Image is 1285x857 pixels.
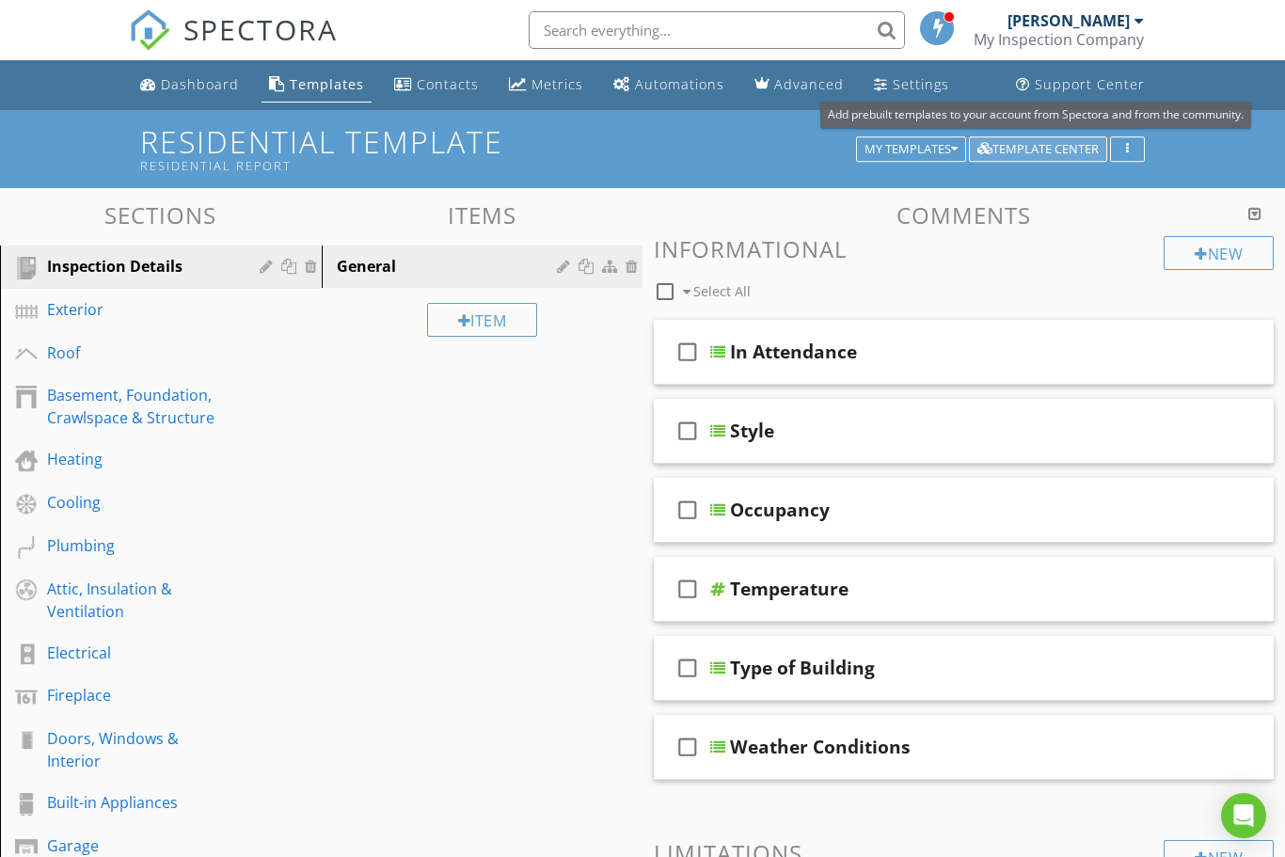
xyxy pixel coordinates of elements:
[974,30,1144,49] div: My Inspection Company
[262,68,372,103] a: Templates
[47,255,232,278] div: Inspection Details
[290,75,364,93] div: Templates
[47,534,232,557] div: Plumbing
[531,75,583,93] div: Metrics
[47,298,232,321] div: Exterior
[140,158,862,173] div: Residential Report
[427,303,538,337] div: Item
[673,645,703,690] i: check_box_outline_blank
[47,578,232,623] div: Attic, Insulation & Ventilation
[529,11,905,49] input: Search everything...
[865,143,958,156] div: My Templates
[47,642,232,664] div: Electrical
[730,578,849,600] div: Temperature
[866,68,957,103] a: Settings
[635,75,724,93] div: Automations
[774,75,844,93] div: Advanced
[730,736,911,758] div: Weather Conditions
[47,341,232,364] div: Roof
[828,106,1244,122] span: Add prebuilt templates to your account from Spectora and from the community.
[730,341,857,363] div: In Attendance
[747,68,851,103] a: Advanced
[183,9,338,49] span: SPECTORA
[654,236,1274,262] h3: Informational
[977,143,1099,156] div: Template Center
[129,9,170,51] img: The Best Home Inspection Software - Spectora
[1221,793,1266,838] div: Open Intercom Messenger
[337,255,563,278] div: General
[417,75,479,93] div: Contacts
[47,834,232,857] div: Garage
[606,68,732,103] a: Automations (Basic)
[129,25,338,65] a: SPECTORA
[47,684,232,706] div: Fireplace
[1008,68,1152,103] a: Support Center
[47,727,232,772] div: Doors, Windows & Interior
[140,125,1144,173] h1: Residential Template
[47,448,232,470] div: Heating
[893,75,949,93] div: Settings
[133,68,246,103] a: Dashboard
[161,75,239,93] div: Dashboard
[1164,236,1274,270] div: New
[730,499,830,521] div: Occupancy
[47,384,232,429] div: Basement, Foundation, Crawlspace & Structure
[47,491,232,514] div: Cooling
[1035,75,1145,93] div: Support Center
[673,487,703,532] i: check_box_outline_blank
[322,202,643,228] h3: Items
[501,68,591,103] a: Metrics
[730,420,774,442] div: Style
[673,566,703,611] i: check_box_outline_blank
[673,329,703,374] i: check_box_outline_blank
[673,724,703,770] i: check_box_outline_blank
[47,791,232,814] div: Built-in Appliances
[1007,11,1130,30] div: [PERSON_NAME]
[856,136,966,163] button: My Templates
[693,282,751,300] span: Select All
[673,408,703,453] i: check_box_outline_blank
[969,139,1107,156] a: Template Center
[730,657,875,679] div: Type of Building
[387,68,486,103] a: Contacts
[654,202,1274,228] h3: Comments
[969,136,1107,163] button: Template Center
